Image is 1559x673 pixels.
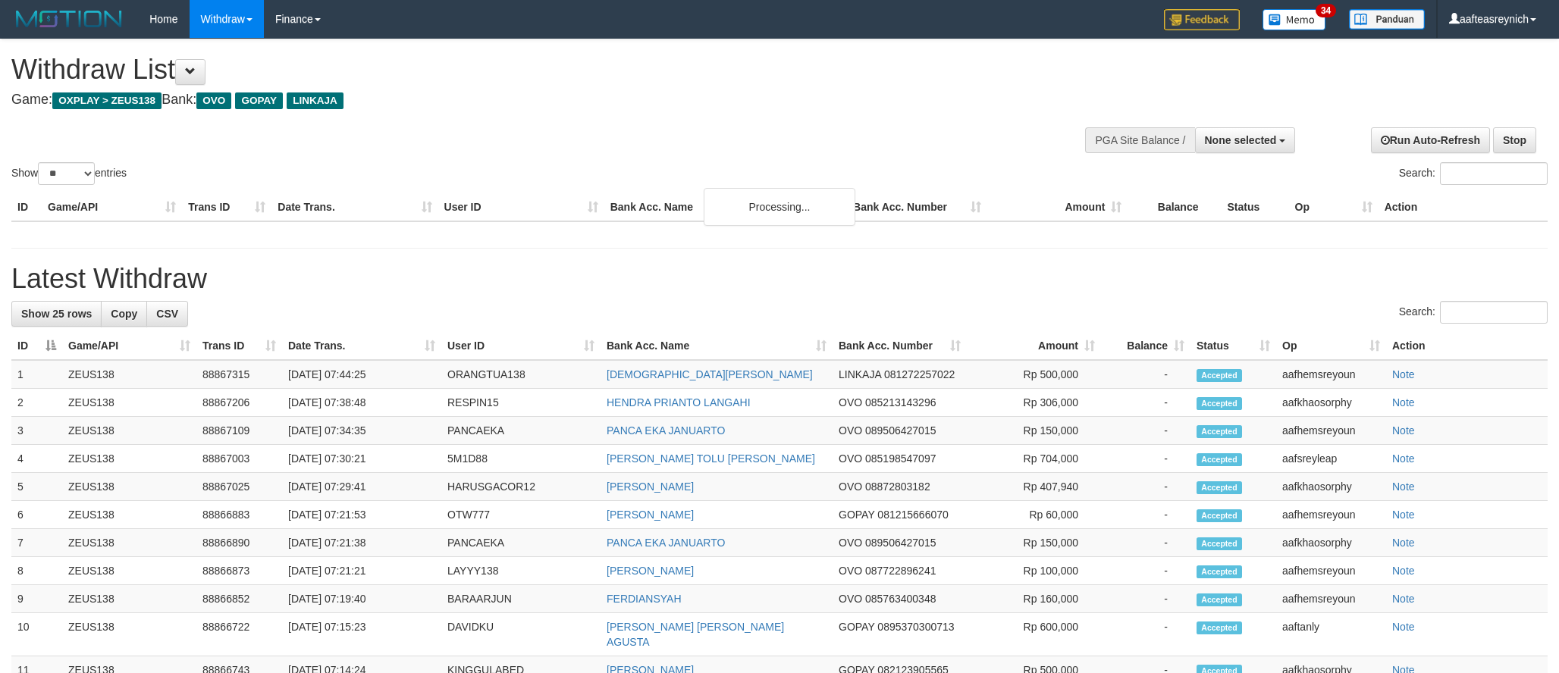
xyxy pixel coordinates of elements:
[62,445,196,473] td: ZEUS138
[196,613,282,656] td: 88866722
[1197,397,1242,410] span: Accepted
[196,501,282,529] td: 88866883
[1101,613,1190,656] td: -
[839,424,862,437] span: OVO
[441,557,601,585] td: LAYYY138
[967,360,1101,389] td: Rp 500,000
[11,162,127,185] label: Show entries
[11,557,62,585] td: 8
[607,424,725,437] a: PANCA EKA JANUARTO
[839,368,881,380] span: LINKAJA
[1392,565,1415,577] a: Note
[62,473,196,501] td: ZEUS138
[839,593,862,605] span: OVO
[1276,332,1386,360] th: Op: activate to sort column ascending
[11,55,1024,85] h1: Withdraw List
[847,193,987,221] th: Bank Acc. Number
[1349,9,1425,30] img: panduan.png
[865,565,936,577] span: Copy 087722896241 to clipboard
[877,621,954,633] span: Copy 0895370300713 to clipboard
[833,332,967,360] th: Bank Acc. Number: activate to sort column ascending
[839,621,874,633] span: GOPAY
[441,445,601,473] td: 5M1D88
[1197,593,1242,606] span: Accepted
[839,452,862,465] span: OVO
[1101,360,1190,389] td: -
[967,417,1101,445] td: Rp 150,000
[967,529,1101,557] td: Rp 150,000
[42,193,182,221] th: Game/API
[704,188,855,226] div: Processing...
[441,585,601,613] td: BARAARJUN
[282,445,441,473] td: [DATE] 07:30:21
[1263,9,1326,30] img: Button%20Memo.svg
[196,473,282,501] td: 88867025
[1197,481,1242,494] span: Accepted
[146,301,188,327] a: CSV
[967,445,1101,473] td: Rp 704,000
[196,389,282,417] td: 88867206
[1101,445,1190,473] td: -
[196,585,282,613] td: 88866852
[1276,613,1386,656] td: aaftanly
[1392,452,1415,465] a: Note
[11,301,102,327] a: Show 25 rows
[196,445,282,473] td: 88867003
[62,332,196,360] th: Game/API: activate to sort column ascending
[1276,557,1386,585] td: aafhemsreyoun
[1440,301,1548,324] input: Search:
[1101,557,1190,585] td: -
[282,473,441,501] td: [DATE] 07:29:41
[839,509,874,521] span: GOPAY
[1392,621,1415,633] a: Note
[865,424,936,437] span: Copy 089506427015 to clipboard
[52,92,162,109] span: OXPLAY > ZEUS138
[1197,621,1242,634] span: Accepted
[1276,529,1386,557] td: aafkhaosorphy
[1221,193,1288,221] th: Status
[1101,417,1190,445] td: -
[877,509,948,521] span: Copy 081215666070 to clipboard
[196,529,282,557] td: 88866890
[11,92,1024,108] h4: Game: Bank:
[11,613,62,656] td: 10
[11,585,62,613] td: 9
[196,360,282,389] td: 88867315
[441,332,601,360] th: User ID: activate to sort column ascending
[607,452,815,465] a: [PERSON_NAME] TOLU [PERSON_NAME]
[111,308,137,320] span: Copy
[1276,445,1386,473] td: aafsreyleap
[1101,585,1190,613] td: -
[839,537,862,549] span: OVO
[1386,332,1548,360] th: Action
[62,501,196,529] td: ZEUS138
[967,557,1101,585] td: Rp 100,000
[1197,537,1242,550] span: Accepted
[987,193,1128,221] th: Amount
[967,501,1101,529] td: Rp 60,000
[1276,501,1386,529] td: aafhemsreyoun
[282,613,441,656] td: [DATE] 07:15:23
[1399,162,1548,185] label: Search:
[1392,480,1415,493] a: Note
[884,368,955,380] span: Copy 081272257022 to clipboard
[607,480,694,493] a: [PERSON_NAME]
[1379,193,1548,221] th: Action
[287,92,343,109] span: LINKAJA
[282,332,441,360] th: Date Trans.: activate to sort column ascending
[1101,473,1190,501] td: -
[21,308,92,320] span: Show 25 rows
[839,480,862,493] span: OVO
[1164,9,1240,30] img: Feedback.jpg
[1289,193,1379,221] th: Op
[601,332,833,360] th: Bank Acc. Name: activate to sort column ascending
[1392,537,1415,549] a: Note
[101,301,147,327] a: Copy
[282,501,441,529] td: [DATE] 07:21:53
[62,585,196,613] td: ZEUS138
[1128,193,1221,221] th: Balance
[1493,127,1536,153] a: Stop
[1392,509,1415,521] a: Note
[865,452,936,465] span: Copy 085198547097 to clipboard
[1276,585,1386,613] td: aafhemsreyoun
